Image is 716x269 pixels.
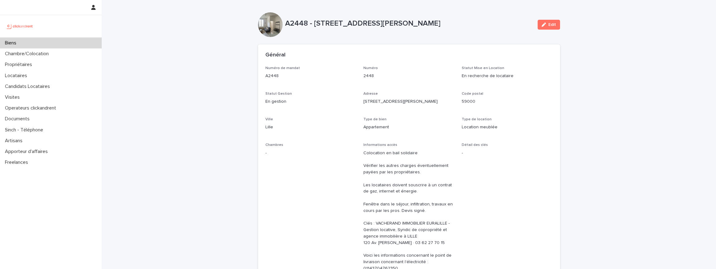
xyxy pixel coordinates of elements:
button: Edit [538,20,560,30]
img: UCB0brd3T0yccxBKYDjQ [5,20,35,32]
p: A2448 - [STREET_ADDRESS][PERSON_NAME] [285,19,533,28]
p: Operateurs clickandrent [2,105,61,111]
span: Type de location [462,118,492,121]
span: Détail des clés [462,143,488,147]
p: Biens [2,40,21,46]
span: Type de bien [363,118,387,121]
h2: Général [265,52,285,59]
p: - [462,150,553,156]
span: Informations accès [363,143,397,147]
p: Chambre/Colocation [2,51,54,57]
span: Code postal [462,92,483,96]
p: A2448 [265,73,356,79]
p: Locataires [2,73,32,79]
p: Documents [2,116,35,122]
span: Chambres [265,143,283,147]
p: En gestion [265,98,356,105]
span: Adresse [363,92,378,96]
p: 59000 [462,98,553,105]
p: Sinch - Téléphone [2,127,48,133]
span: Statut Mise en Location [462,66,504,70]
p: Lille [265,124,356,130]
p: Propriétaires [2,62,37,68]
span: Ville [265,118,273,121]
p: Artisans [2,138,27,144]
p: - [265,150,356,156]
p: Location meublée [462,124,553,130]
span: Numéro de mandat [265,66,300,70]
p: [STREET_ADDRESS][PERSON_NAME] [363,98,454,105]
span: Statut Gestion [265,92,292,96]
p: Apporteur d'affaires [2,149,53,155]
p: Freelances [2,159,33,165]
p: Candidats Locataires [2,84,55,89]
p: 2448 [363,73,454,79]
span: Numéro [363,66,378,70]
p: Appartement [363,124,454,130]
p: En recherche de locataire [462,73,553,79]
p: Visites [2,94,25,100]
span: Edit [548,23,556,27]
